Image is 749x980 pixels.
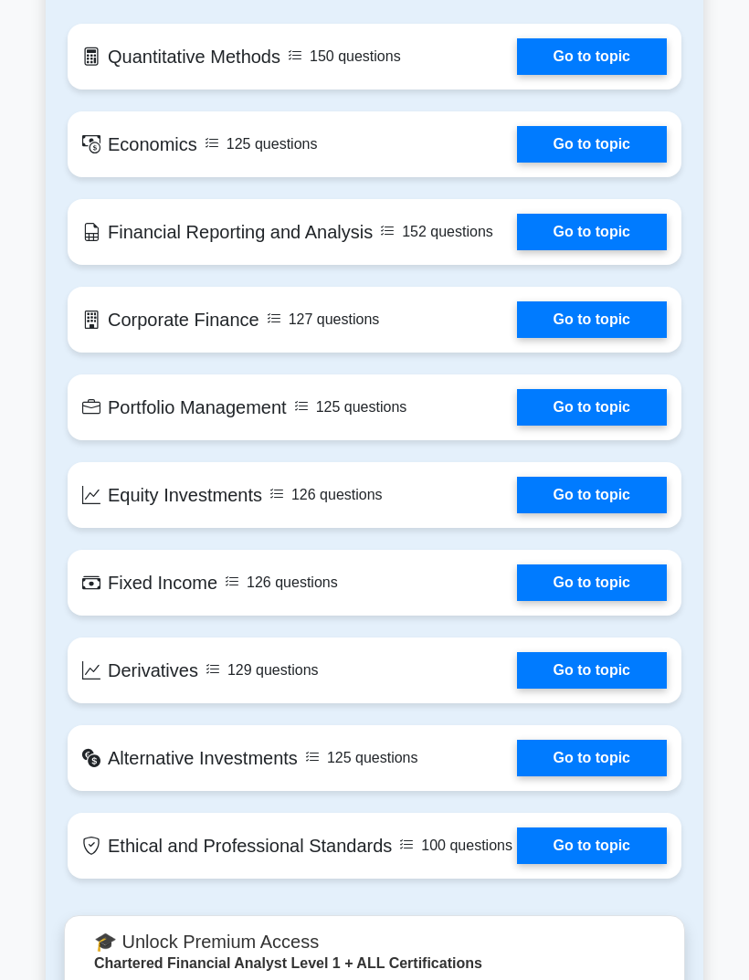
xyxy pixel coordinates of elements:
[517,38,667,75] a: Go to topic
[517,389,667,426] a: Go to topic
[517,126,667,163] a: Go to topic
[517,652,667,689] a: Go to topic
[517,477,667,513] a: Go to topic
[517,740,667,776] a: Go to topic
[517,214,667,250] a: Go to topic
[517,827,667,864] a: Go to topic
[517,564,667,601] a: Go to topic
[517,301,667,338] a: Go to topic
